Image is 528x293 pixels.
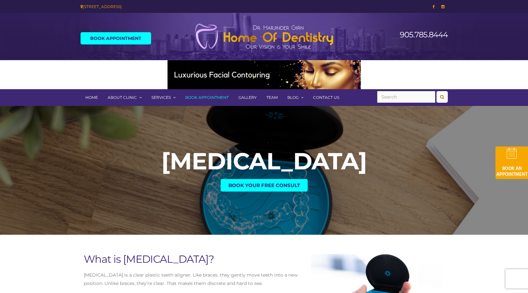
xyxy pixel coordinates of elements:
[3,149,525,173] h2: [MEDICAL_DATA]
[168,60,361,89] img: Medspa-Banner-Virtual-Consultation-2-1.gif
[84,271,305,288] p: [MEDICAL_DATA] is a clear plastic teeth aligner. Like braces, they gently move teeth into a new p...
[147,89,180,106] a: Services
[308,89,344,106] a: Contact Us
[262,89,283,106] a: Team
[180,89,234,106] a: Book Appointment
[234,89,262,106] a: Gallery
[228,183,300,188] span: Book Your Free Consult
[283,89,308,106] a: Blog
[400,30,448,39] a: 905.785.8444
[81,3,259,10] div: [STREET_ADDRESS]
[192,23,337,50] img: Home of Dentistry
[81,89,103,106] a: Home
[221,179,308,192] a: Book Your Free Consult
[84,254,305,264] h1: What is [MEDICAL_DATA]?
[495,146,528,179] img: book-an-appointment-hod-gld.png
[103,89,147,106] a: About Clinic
[377,91,435,103] input: Search
[81,32,151,44] a: Book Appointment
